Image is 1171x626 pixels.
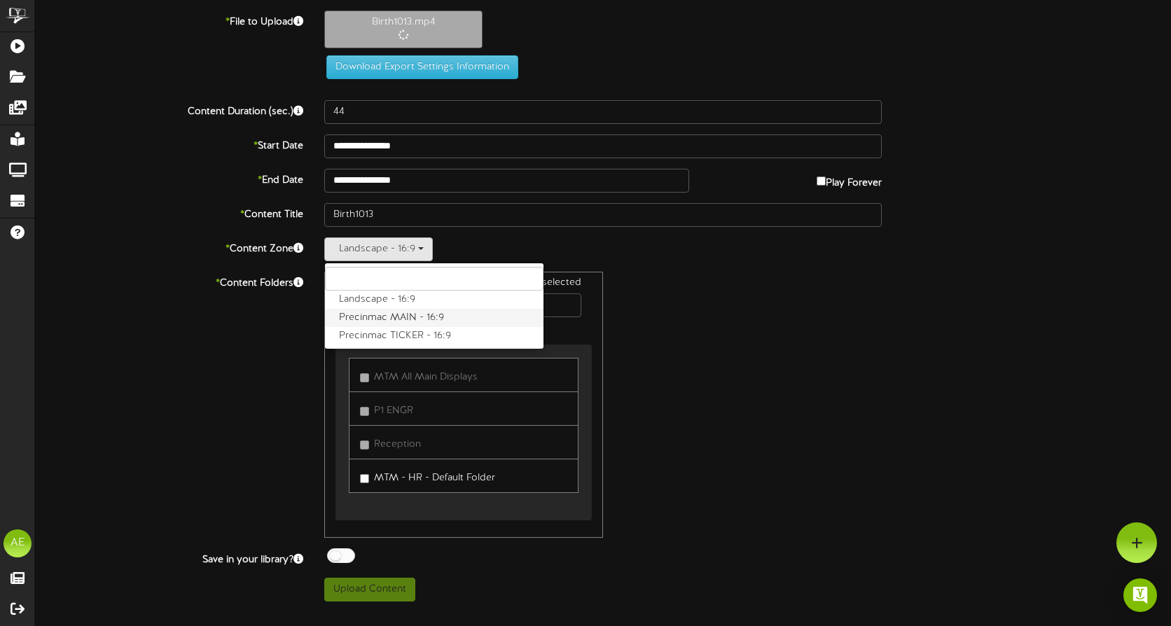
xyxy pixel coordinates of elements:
ul: Landscape - 16:9 [324,263,544,349]
label: Landscape - 16:9 [325,291,543,309]
span: P1 ENGR [374,405,413,416]
input: P1 ENGR [360,407,369,416]
input: Title of this Content [324,203,882,227]
input: MTM All Main Displays [360,373,369,382]
label: Content Folders [25,272,314,291]
label: Play Forever [817,169,882,190]
button: Download Export Settings Information [326,55,518,79]
label: File to Upload [25,11,314,29]
label: Content Title [25,203,314,222]
input: Play Forever [817,176,826,186]
button: Landscape - 16:9 [324,237,433,261]
label: Precinmac MAIN - 16:9 [325,309,543,327]
span: Reception [374,439,421,450]
button: Upload Content [324,578,415,601]
label: End Date [25,169,314,188]
span: MTM All Main Displays [374,372,478,382]
input: Reception [360,440,369,450]
label: Save in your library? [25,548,314,567]
div: AE [4,529,32,557]
label: Content Duration (sec.) [25,100,314,119]
input: MTM - HR - Default Folder [360,474,369,483]
div: Open Intercom Messenger [1123,578,1157,612]
label: Precinmac TICKER - 16:9 [325,327,543,345]
label: Start Date [25,134,314,153]
label: MTM - HR - Default Folder [360,466,495,485]
a: Download Export Settings Information [319,62,518,72]
label: Content Zone [25,237,314,256]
